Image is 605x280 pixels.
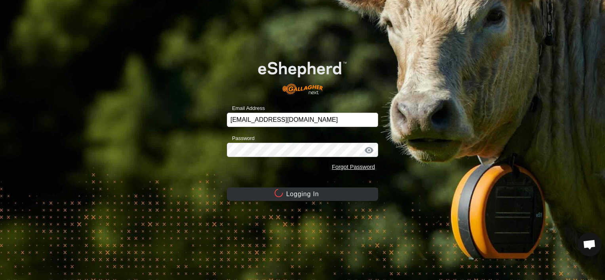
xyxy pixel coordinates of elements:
[227,187,378,201] button: Logging In
[578,233,601,256] a: Open chat
[227,113,378,127] input: Email Address
[227,134,255,142] label: Password
[332,164,375,170] a: Forgot Password
[242,49,363,100] img: E-shepherd Logo
[227,104,265,112] label: Email Address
